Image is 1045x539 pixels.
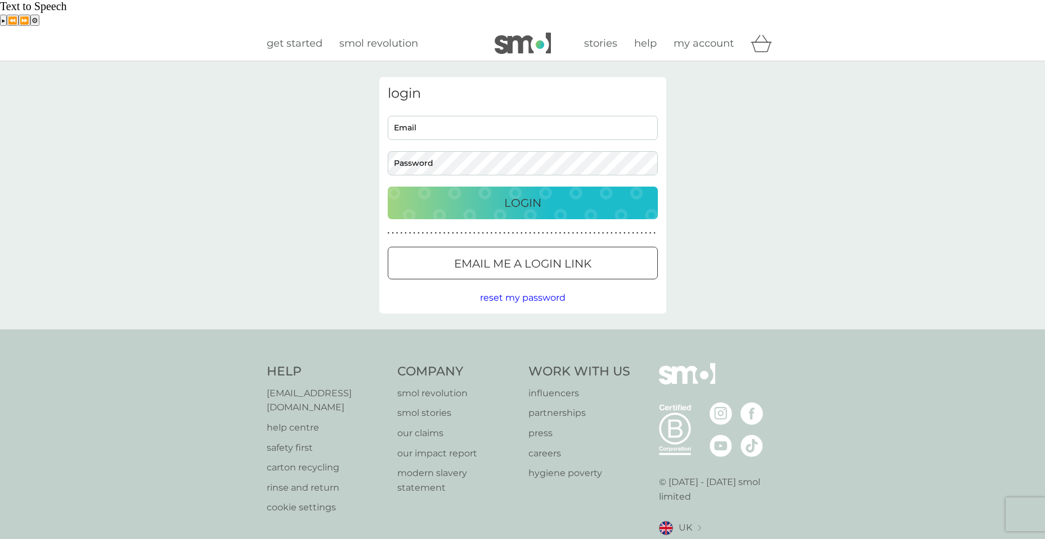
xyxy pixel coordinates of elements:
[267,363,387,381] h4: Help
[508,230,510,236] p: ●
[19,15,30,26] button: Forward
[659,521,673,535] img: UK flag
[636,230,639,236] p: ●
[267,386,387,415] a: [EMAIL_ADDRESS][DOMAIN_NAME]
[388,187,658,219] button: Login
[478,230,480,236] p: ●
[581,230,583,236] p: ●
[397,406,517,420] a: smol stories
[659,363,715,401] img: smol
[434,230,437,236] p: ●
[649,230,652,236] p: ●
[516,230,518,236] p: ●
[568,230,570,236] p: ●
[397,363,517,381] h4: Company
[456,230,459,236] p: ●
[388,247,658,279] button: Email me a login link
[443,230,446,236] p: ●
[741,402,763,425] img: visit the smol Facebook page
[465,230,467,236] p: ●
[584,37,617,49] span: stories
[397,386,517,401] a: smol revolution
[426,230,428,236] p: ●
[525,230,527,236] p: ●
[710,402,732,425] img: visit the smol Instagram page
[624,230,626,236] p: ●
[397,426,517,441] a: our claims
[674,35,734,52] a: my account
[628,230,630,236] p: ●
[469,230,471,236] p: ●
[486,230,488,236] p: ●
[528,386,630,401] a: influencers
[698,525,701,531] img: select a new location
[452,230,454,236] p: ●
[751,32,779,55] div: basket
[495,230,497,236] p: ●
[585,230,587,236] p: ●
[504,194,541,212] p: Login
[396,230,398,236] p: ●
[529,230,531,236] p: ●
[632,230,634,236] p: ●
[512,230,514,236] p: ●
[528,426,630,441] a: press
[30,15,39,26] button: Settings
[409,230,411,236] p: ●
[267,35,322,52] a: get started
[388,230,390,236] p: ●
[267,500,387,515] a: cookie settings
[405,230,407,236] p: ●
[503,230,505,236] p: ●
[473,230,476,236] p: ●
[388,85,658,102] h3: login
[542,230,544,236] p: ●
[640,230,643,236] p: ●
[615,230,617,236] p: ●
[572,230,574,236] p: ●
[400,230,402,236] p: ●
[559,230,562,236] p: ●
[482,230,484,236] p: ●
[480,292,566,303] span: reset my password
[454,255,591,273] p: Email me a login link
[267,460,387,475] a: carton recycling
[602,230,604,236] p: ●
[267,420,387,435] a: help centre
[594,230,596,236] p: ●
[267,441,387,455] a: safety first
[460,230,463,236] p: ●
[674,37,734,49] span: my account
[397,446,517,461] a: our impact report
[491,230,493,236] p: ●
[533,230,536,236] p: ●
[611,230,613,236] p: ●
[741,434,763,457] img: visit the smol Tiktok page
[480,291,566,305] button: reset my password
[537,230,540,236] p: ●
[397,466,517,495] a: modern slavery statement
[267,37,322,49] span: get started
[7,15,19,26] button: Previous
[555,230,557,236] p: ●
[528,446,630,461] a: careers
[546,230,549,236] p: ●
[659,475,779,504] p: © [DATE] - [DATE] smol limited
[413,230,415,236] p: ●
[679,520,692,535] span: UK
[339,35,418,52] a: smol revolution
[710,434,732,457] img: visit the smol Youtube page
[267,481,387,495] a: rinse and return
[447,230,450,236] p: ●
[528,406,630,420] p: partnerships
